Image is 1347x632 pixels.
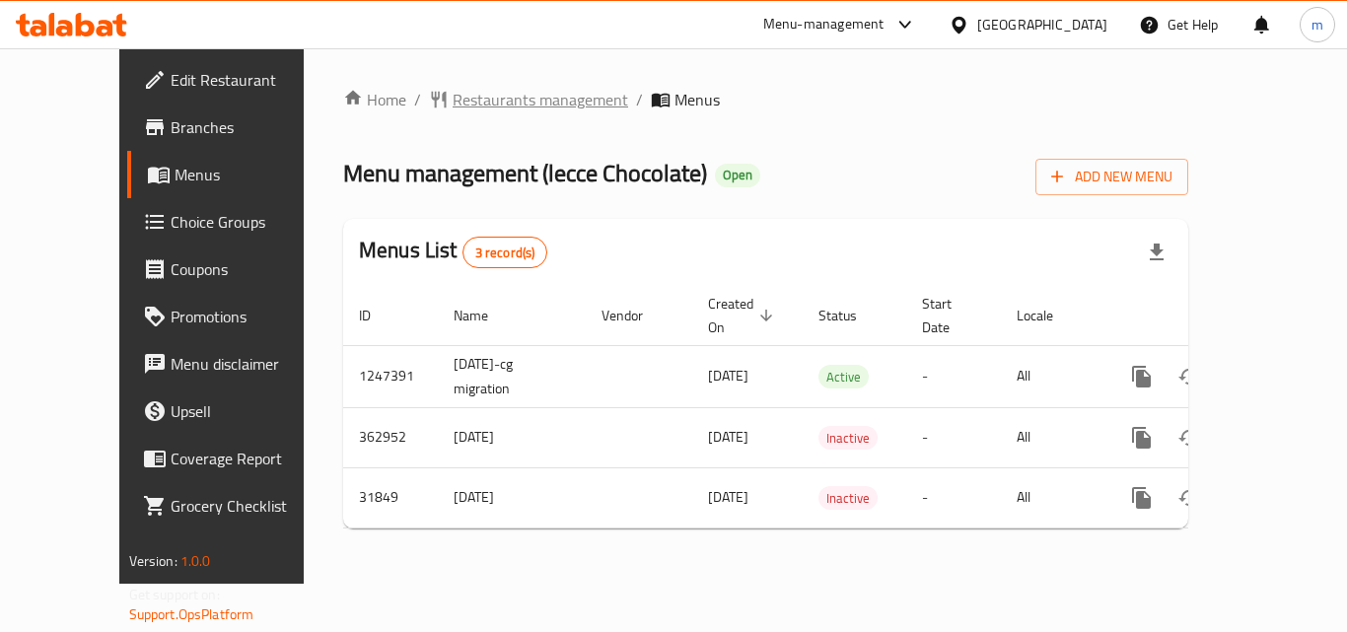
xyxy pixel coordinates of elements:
a: Upsell [127,387,344,435]
span: ID [359,304,396,327]
a: Coverage Report [127,435,344,482]
span: Created On [708,292,779,339]
span: [DATE] [708,424,748,450]
span: Status [818,304,883,327]
span: m [1312,14,1323,35]
button: Change Status [1166,414,1213,461]
td: 362952 [343,407,438,467]
div: Open [715,164,760,187]
span: Menus [175,163,328,186]
span: Menu disclaimer [171,352,328,376]
td: All [1001,345,1102,407]
span: Name [454,304,514,327]
td: 31849 [343,467,438,527]
span: Coupons [171,257,328,281]
h2: Menus List [359,236,547,268]
td: - [906,467,1001,527]
span: Menus [674,88,720,111]
a: Grocery Checklist [127,482,344,529]
button: more [1118,414,1166,461]
button: more [1118,474,1166,522]
a: Menu disclaimer [127,340,344,387]
span: 1.0.0 [180,548,211,574]
span: Inactive [818,427,878,450]
div: Inactive [818,426,878,450]
a: Edit Restaurant [127,56,344,104]
a: Support.OpsPlatform [129,601,254,627]
li: / [636,88,643,111]
button: Add New Menu [1035,159,1188,195]
span: [DATE] [708,484,748,510]
span: Promotions [171,305,328,328]
a: Branches [127,104,344,151]
td: [DATE] [438,467,586,527]
span: Vendor [602,304,669,327]
span: Start Date [922,292,977,339]
th: Actions [1102,286,1323,346]
div: Export file [1133,229,1180,276]
div: Menu-management [763,13,885,36]
td: All [1001,467,1102,527]
div: Inactive [818,486,878,510]
span: Grocery Checklist [171,494,328,518]
div: Active [818,365,869,388]
span: Coverage Report [171,447,328,470]
td: [DATE] [438,407,586,467]
td: All [1001,407,1102,467]
td: 1247391 [343,345,438,407]
a: Coupons [127,246,344,293]
span: Active [818,366,869,388]
td: - [906,407,1001,467]
a: Promotions [127,293,344,340]
a: Menus [127,151,344,198]
span: Upsell [171,399,328,423]
button: more [1118,353,1166,400]
span: Add New Menu [1051,165,1172,189]
span: Locale [1017,304,1079,327]
table: enhanced table [343,286,1323,528]
span: [DATE] [708,363,748,388]
span: Get support on: [129,582,220,607]
td: - [906,345,1001,407]
button: Change Status [1166,474,1213,522]
span: Edit Restaurant [171,68,328,92]
span: Open [715,167,760,183]
span: Menu management ( lecce Chocolate ) [343,151,707,195]
span: Version: [129,548,177,574]
span: Choice Groups [171,210,328,234]
div: [GEOGRAPHIC_DATA] [977,14,1107,35]
a: Choice Groups [127,198,344,246]
nav: breadcrumb [343,88,1188,111]
li: / [414,88,421,111]
a: Restaurants management [429,88,628,111]
td: [DATE]-cg migration [438,345,586,407]
span: 3 record(s) [463,244,547,262]
a: Home [343,88,406,111]
span: Inactive [818,487,878,510]
button: Change Status [1166,353,1213,400]
span: Branches [171,115,328,139]
span: Restaurants management [453,88,628,111]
